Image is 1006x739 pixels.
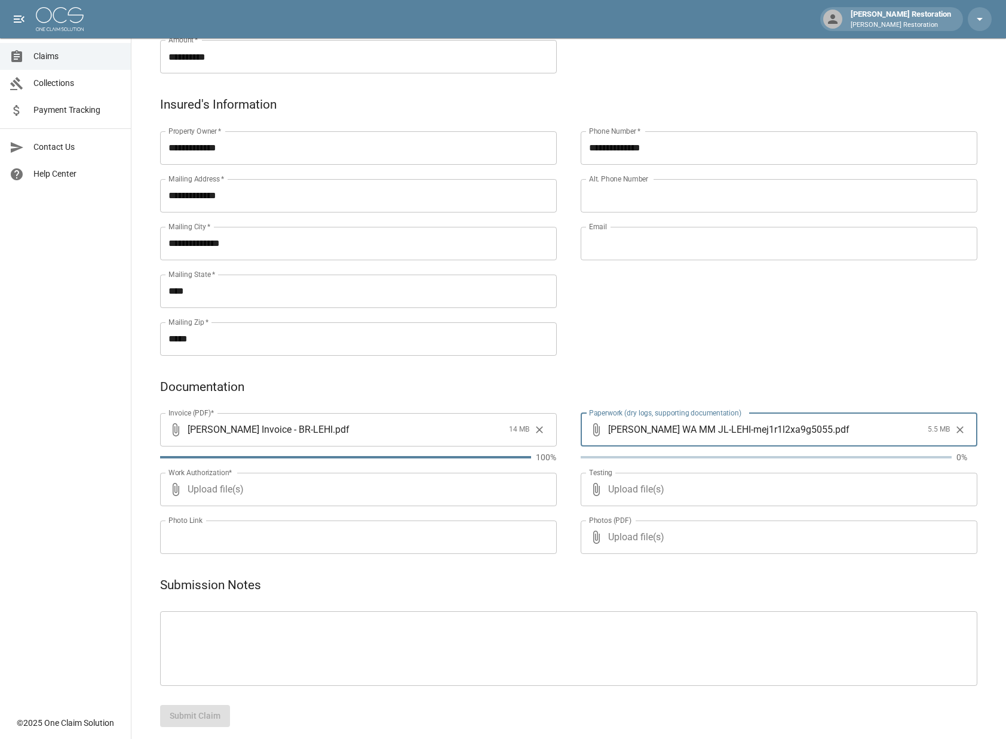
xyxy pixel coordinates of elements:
[956,451,977,463] p: 0%
[33,168,121,180] span: Help Center
[536,451,557,463] p: 100%
[589,408,741,418] label: Paperwork (dry logs, supporting documentation)
[851,20,951,30] p: [PERSON_NAME] Restoration
[168,515,203,525] label: Photo Link
[33,104,121,116] span: Payment Tracking
[589,126,640,136] label: Phone Number
[951,421,969,439] button: Clear
[188,473,525,506] span: Upload file(s)
[530,421,548,439] button: Clear
[17,717,114,729] div: © 2025 One Claim Solution
[33,141,121,153] span: Contact Us
[168,35,198,45] label: Amount
[33,77,121,90] span: Collections
[509,424,529,436] span: 14 MB
[846,8,956,30] div: [PERSON_NAME] Restoration
[833,423,849,436] span: . pdf
[333,423,349,436] span: . pdf
[33,50,121,63] span: Claims
[168,126,222,136] label: Property Owner
[589,467,612,478] label: Testing
[589,174,648,184] label: Alt. Phone Number
[36,7,84,31] img: ocs-logo-white-transparent.png
[589,221,607,232] label: Email
[168,317,209,327] label: Mailing Zip
[608,521,945,554] span: Upload file(s)
[589,515,631,525] label: Photos (PDF)
[188,423,333,436] span: [PERSON_NAME] Invoice - BR-LEHI
[168,269,215,279] label: Mailing State
[608,473,945,506] span: Upload file(s)
[168,467,232,478] label: Work Authorization*
[608,423,833,436] span: [PERSON_NAME] WA MM JL-LEHI-mej1r1l2xa9g5055
[168,221,211,232] label: Mailing City
[168,408,214,418] label: Invoice (PDF)*
[928,424,950,436] span: 5.5 MB
[168,174,224,184] label: Mailing Address
[7,7,31,31] button: open drawer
